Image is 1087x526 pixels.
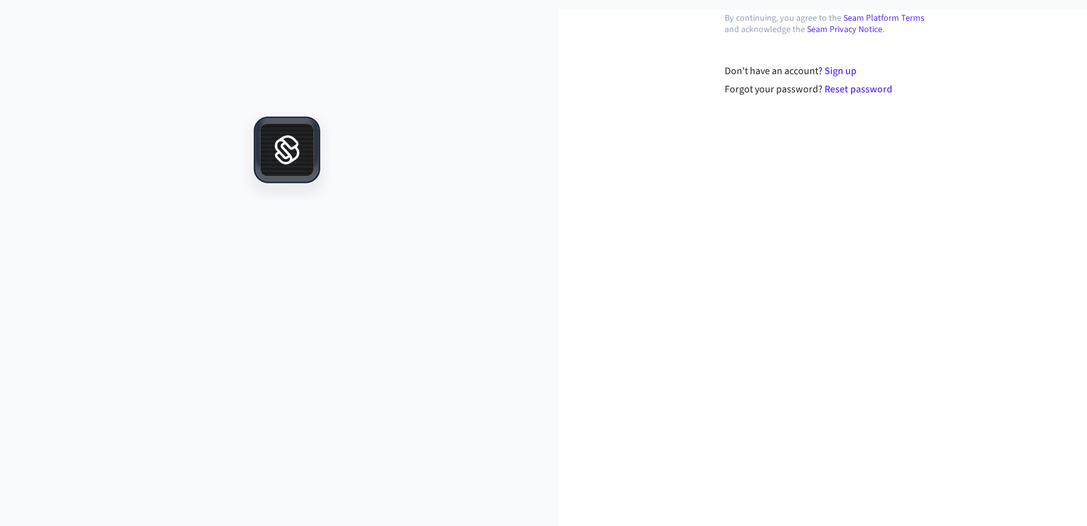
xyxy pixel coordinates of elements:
div: Don't have an account? [725,63,936,79]
a: Reset password [825,82,892,96]
a: Seam Platform Terms [843,12,924,25]
a: Seam Privacy Notice [807,23,882,36]
p: By continuing, you agree to the and acknowledge the . [725,13,936,35]
a: Sign up [825,64,857,78]
div: Forgot your password? [725,82,936,97]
